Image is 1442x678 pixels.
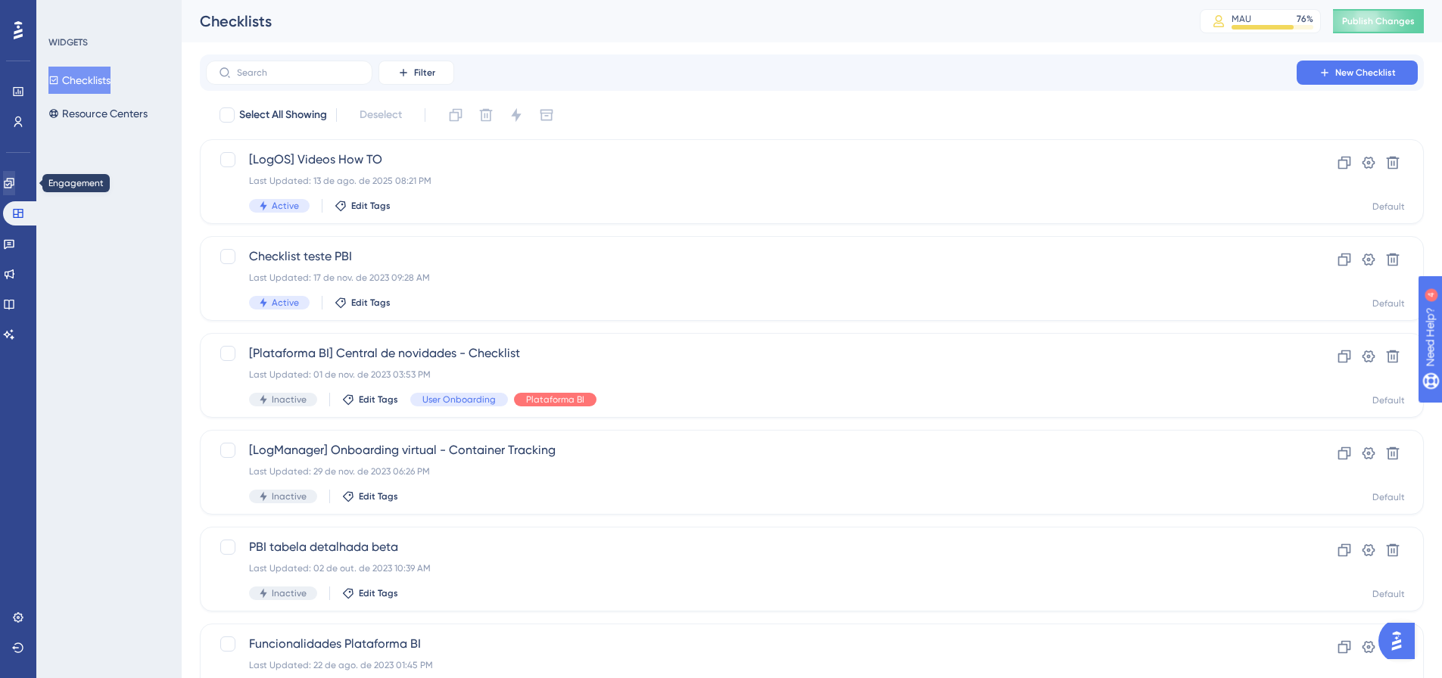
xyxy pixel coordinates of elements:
span: Plataforma BI [526,393,584,406]
span: Edit Tags [351,200,391,212]
button: Filter [378,61,454,85]
div: 4 [105,8,110,20]
span: New Checklist [1335,67,1396,79]
span: [LogManager] Onboarding virtual - Container Tracking [249,441,1254,459]
span: Edit Tags [351,297,391,309]
span: Edit Tags [359,587,398,599]
span: [Plataforma BI] Central de novidades - Checklist [249,344,1254,362]
span: Active [272,200,299,212]
div: MAU [1232,13,1251,25]
button: Resource Centers [48,100,148,127]
span: Publish Changes [1342,15,1415,27]
div: Default [1372,297,1405,309]
span: PBI tabela detalhada beta [249,538,1254,556]
span: Deselect [360,106,402,124]
span: Inactive [272,587,307,599]
button: New Checklist [1297,61,1418,85]
div: Checklists [200,11,1162,32]
span: Funcionalidades Plataforma BI [249,635,1254,653]
span: Need Help? [36,4,95,22]
button: Edit Tags [342,490,398,502]
div: Last Updated: 01 de nov. de 2023 03:53 PM [249,369,1254,381]
span: Select All Showing [239,106,327,124]
button: Deselect [346,101,416,129]
div: WIDGETS [48,36,88,48]
span: [LogOS] Videos How TO [249,151,1254,169]
span: Edit Tags [359,490,398,502]
iframe: UserGuiding AI Assistant Launcher [1378,618,1424,664]
span: Inactive [272,490,307,502]
div: Last Updated: 22 de ago. de 2023 01:45 PM [249,659,1254,671]
span: Filter [414,67,435,79]
input: Search [237,67,360,78]
span: Checklist teste PBI [249,247,1254,266]
div: Default [1372,201,1405,213]
div: Last Updated: 13 de ago. de 2025 08:21 PM [249,175,1254,187]
button: Edit Tags [342,393,398,406]
div: Default [1372,491,1405,503]
button: Edit Tags [342,587,398,599]
span: Inactive [272,393,307,406]
div: Last Updated: 02 de out. de 2023 10:39 AM [249,562,1254,574]
div: 76 % [1297,13,1313,25]
div: Default [1372,394,1405,406]
span: Edit Tags [359,393,398,406]
button: Edit Tags [335,200,391,212]
div: Last Updated: 17 de nov. de 2023 09:28 AM [249,272,1254,284]
div: Default [1372,588,1405,600]
button: Edit Tags [335,297,391,309]
div: Last Updated: 29 de nov. de 2023 06:26 PM [249,465,1254,477]
button: Publish Changes [1333,9,1424,33]
span: User Onboarding [422,393,496,406]
button: Checklists [48,67,111,94]
span: Active [272,297,299,309]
